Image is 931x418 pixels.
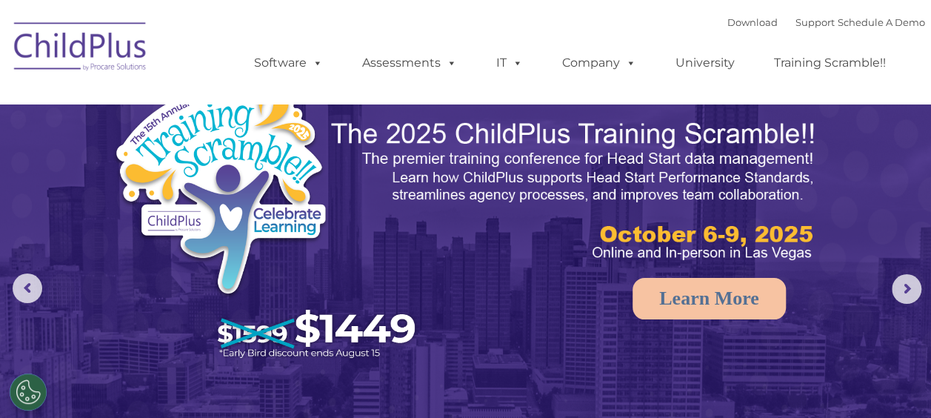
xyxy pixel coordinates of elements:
span: Last name [206,98,251,109]
font: | [727,16,925,28]
a: Support [795,16,835,28]
a: IT [481,48,538,78]
a: Assessments [347,48,472,78]
button: Cookies Settings [10,374,47,411]
img: ChildPlus by Procare Solutions [7,12,155,86]
a: University [661,48,750,78]
a: Learn More [633,278,786,319]
a: Schedule A Demo [838,16,925,28]
a: Download [727,16,778,28]
a: Software [239,48,338,78]
span: Phone number [206,159,269,170]
a: Company [547,48,651,78]
a: Training Scramble!! [759,48,901,78]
